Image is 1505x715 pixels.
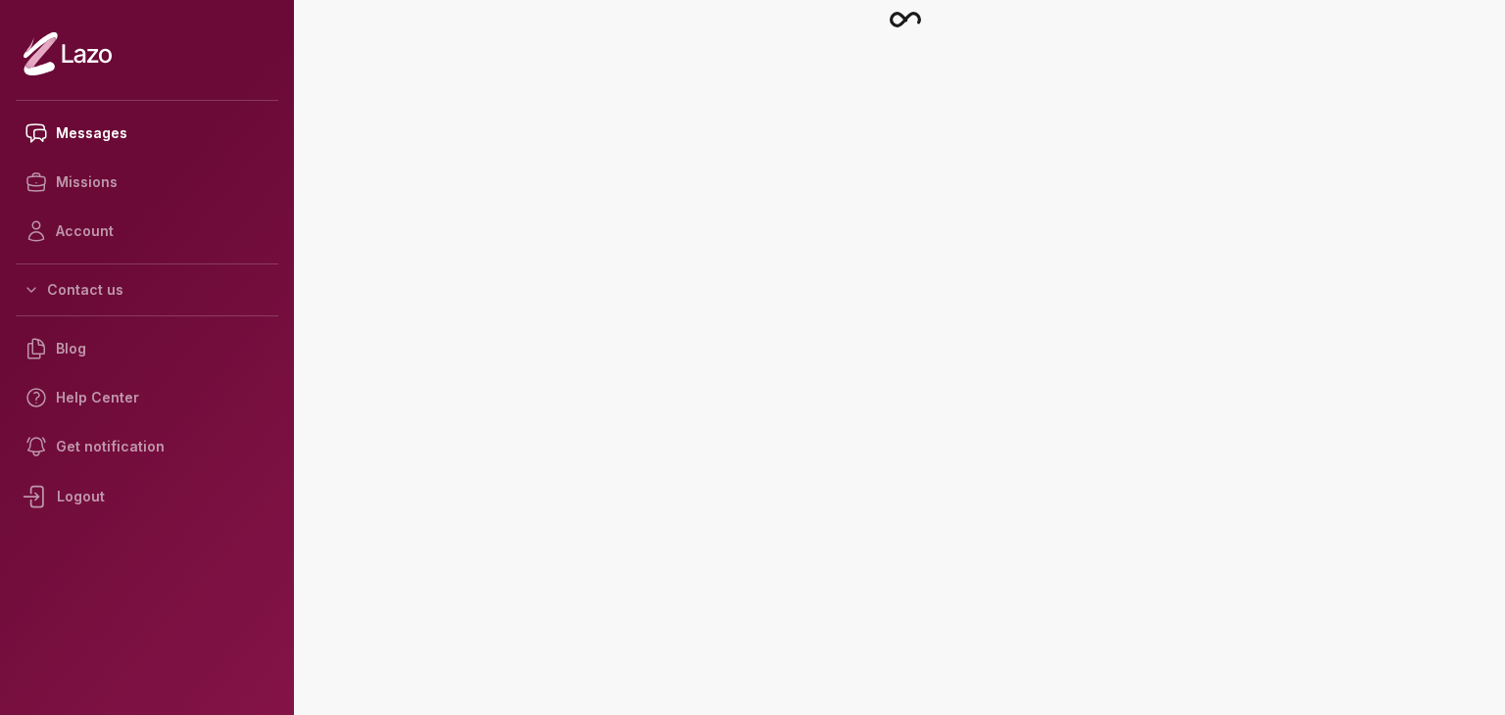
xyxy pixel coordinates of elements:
[16,158,278,207] a: Missions
[16,471,278,522] div: Logout
[16,373,278,422] a: Help Center
[16,109,278,158] a: Messages
[16,324,278,373] a: Blog
[16,207,278,256] a: Account
[16,422,278,471] a: Get notification
[16,272,278,308] button: Contact us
